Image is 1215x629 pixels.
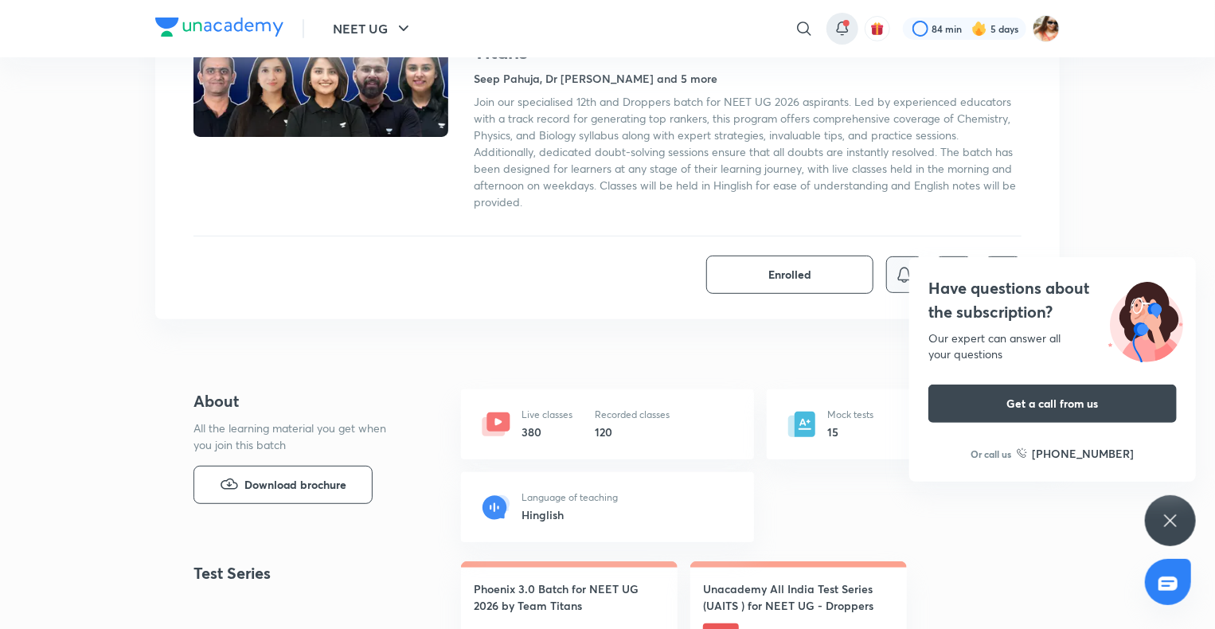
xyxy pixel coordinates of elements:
h6: [PHONE_NUMBER] [1033,445,1135,462]
h1: Phoenix Reloaded Plus 2.0 Batch for NEET UG 2026 by Team Titans [474,18,1022,64]
button: Get a call from us [928,385,1177,423]
p: Or call us [971,447,1012,461]
span: Download brochure [244,476,346,494]
h4: Phoenix 3.0 Batch for NEET UG 2026 by Team Titans [474,580,665,614]
h6: 380 [522,424,572,440]
button: NEET UG [323,13,423,45]
span: Enrolled [768,267,811,283]
p: All the learning material you get when you join this batch [193,420,399,453]
span: Join our specialised 12th and Droppers batch for NEET UG 2026 aspirants. Led by experienced educa... [474,94,1016,209]
a: [PHONE_NUMBER] [1017,445,1135,462]
img: Company Logo [155,18,283,37]
img: avatar [870,21,885,36]
button: Download brochure [193,466,373,504]
p: Live classes [522,408,572,422]
h6: 15 [827,424,873,440]
button: avatar [865,16,890,41]
img: Kashish thapa [1033,15,1060,42]
button: Enrolled [706,256,873,294]
p: Language of teaching [522,490,618,505]
p: Recorded classes [595,408,670,422]
img: streak [971,21,987,37]
h4: Unacademy All India Test Series (UAITS ) for NEET UG - Droppers [703,580,894,614]
img: ttu_illustration_new.svg [1096,276,1196,362]
h4: About [193,389,410,413]
div: Our expert can answer all your questions [928,330,1177,362]
h6: 120 [595,424,670,440]
h4: Seep Pahuja, Dr [PERSON_NAME] and 5 more [474,70,717,87]
h4: Have questions about the subscription? [928,276,1177,324]
a: Company Logo [155,18,283,41]
p: Mock tests [827,408,873,422]
h6: Hinglish [522,506,618,523]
